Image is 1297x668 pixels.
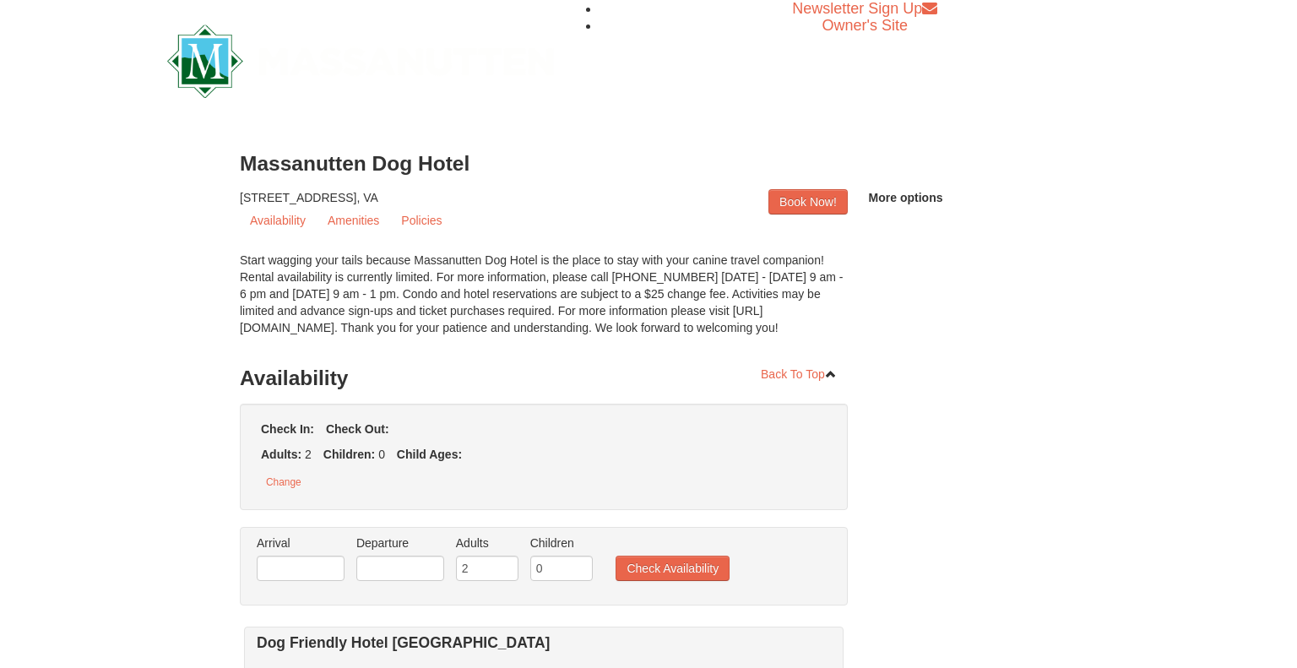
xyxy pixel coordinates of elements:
strong: Check In: [261,422,314,436]
a: Owner's Site [822,17,908,34]
label: Children [530,535,593,551]
h4: Dog Friendly Hotel [GEOGRAPHIC_DATA] [257,634,813,651]
div: Start wagging your tails because Massanutten Dog Hotel is the place to stay with your canine trav... [240,252,848,353]
button: Check Availability [616,556,730,581]
strong: Children: [323,448,375,461]
strong: Child Ages: [397,448,462,461]
a: Book Now! [768,189,848,215]
img: Massanutten Resort Logo [167,24,554,98]
a: Availability [240,208,316,233]
strong: Check Out: [326,422,389,436]
a: Massanutten Resort [167,39,554,79]
a: Amenities [317,208,389,233]
span: 2 [305,448,312,461]
span: More options [869,191,943,204]
label: Arrival [257,535,345,551]
a: Policies [391,208,452,233]
span: 0 [378,448,385,461]
h3: Massanutten Dog Hotel [240,147,1057,181]
a: Back To Top [750,361,848,387]
button: Change [257,471,311,493]
label: Departure [356,535,444,551]
h3: Availability [240,361,848,395]
strong: Adults: [261,448,301,461]
label: Adults [456,535,518,551]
